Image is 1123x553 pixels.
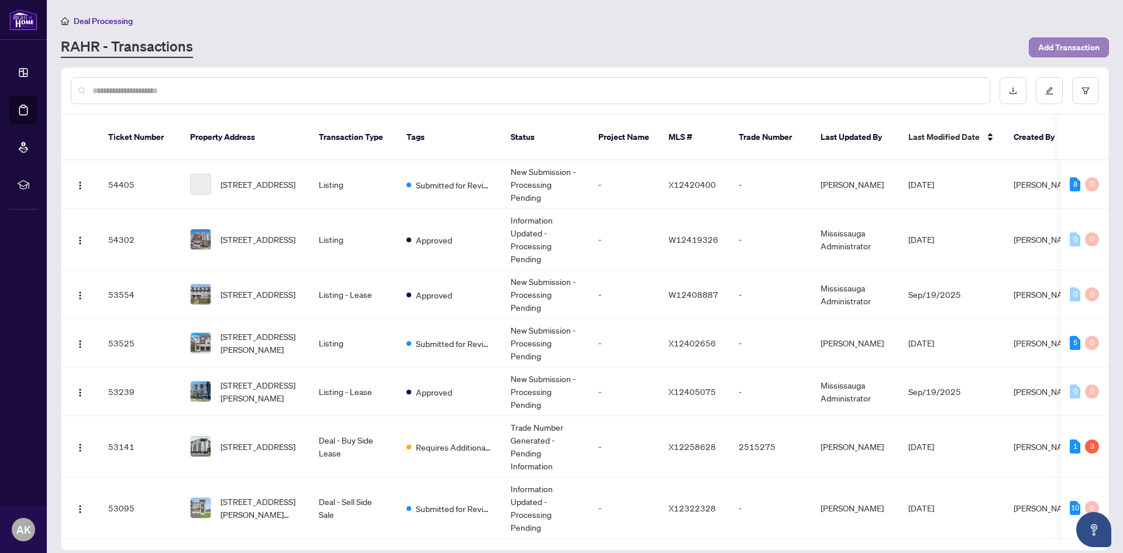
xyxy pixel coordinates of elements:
[659,115,729,160] th: MLS #
[1014,234,1077,245] span: [PERSON_NAME]
[75,443,85,452] img: Logo
[71,230,89,249] button: Logo
[221,330,300,356] span: [STREET_ADDRESS][PERSON_NAME]
[669,503,716,513] span: X12322328
[908,179,934,190] span: [DATE]
[221,233,295,246] span: [STREET_ADDRESS]
[309,115,397,160] th: Transaction Type
[1014,503,1077,513] span: [PERSON_NAME]
[71,175,89,194] button: Logo
[1070,177,1080,191] div: 8
[1072,77,1099,104] button: filter
[416,502,492,515] span: Submitted for Review
[99,367,181,416] td: 53239
[99,478,181,539] td: 53095
[501,115,589,160] th: Status
[1085,287,1099,301] div: 0
[1070,384,1080,399] div: 0
[589,270,659,319] td: -
[1070,501,1080,515] div: 10
[416,386,452,399] span: Approved
[75,388,85,397] img: Logo
[191,284,211,304] img: thumbnail-img
[1085,232,1099,246] div: 0
[71,334,89,352] button: Logo
[729,416,811,478] td: 2515275
[1070,439,1080,454] div: 1
[1000,77,1026,104] button: download
[75,236,85,245] img: Logo
[1029,37,1109,57] button: Add Transaction
[1014,338,1077,348] span: [PERSON_NAME]
[501,209,589,270] td: Information Updated - Processing Pending
[908,503,934,513] span: [DATE]
[1004,115,1074,160] th: Created By
[309,270,397,319] td: Listing - Lease
[501,416,589,478] td: Trade Number Generated - Pending Information
[669,179,716,190] span: X12420400
[501,478,589,539] td: Information Updated - Processing Pending
[589,478,659,539] td: -
[309,478,397,539] td: Deal - Sell Side Sale
[669,289,718,300] span: W12408887
[1036,77,1063,104] button: edit
[309,319,397,367] td: Listing
[221,379,300,404] span: [STREET_ADDRESS][PERSON_NAME]
[589,160,659,209] td: -
[75,504,85,514] img: Logo
[75,291,85,300] img: Logo
[221,440,295,453] span: [STREET_ADDRESS]
[309,160,397,209] td: Listing
[1070,232,1080,246] div: 0
[9,9,37,30] img: logo
[1085,439,1099,454] div: 3
[99,416,181,478] td: 53141
[729,209,811,270] td: -
[908,289,961,300] span: Sep/19/2025
[191,382,211,401] img: thumbnail-img
[191,333,211,353] img: thumbnail-img
[908,386,961,397] span: Sep/19/2025
[1081,87,1090,95] span: filter
[1038,38,1100,57] span: Add Transaction
[309,367,397,416] td: Listing - Lease
[1085,177,1099,191] div: 0
[1014,441,1077,452] span: [PERSON_NAME]
[501,367,589,416] td: New Submission - Processing Pending
[899,115,1004,160] th: Last Modified Date
[908,234,934,245] span: [DATE]
[74,16,133,26] span: Deal Processing
[589,367,659,416] td: -
[71,285,89,304] button: Logo
[71,499,89,517] button: Logo
[589,416,659,478] td: -
[71,382,89,401] button: Logo
[811,478,899,539] td: [PERSON_NAME]
[181,115,309,160] th: Property Address
[811,367,899,416] td: Mississauga Administrator
[811,270,899,319] td: Mississauga Administrator
[589,319,659,367] td: -
[16,521,31,538] span: AK
[729,478,811,539] td: -
[99,319,181,367] td: 53525
[1085,384,1099,399] div: 0
[729,319,811,367] td: -
[811,160,899,209] td: [PERSON_NAME]
[669,386,716,397] span: X12405075
[811,416,899,478] td: [PERSON_NAME]
[1014,289,1077,300] span: [PERSON_NAME]
[501,270,589,319] td: New Submission - Processing Pending
[669,441,716,452] span: X12258628
[191,229,211,249] img: thumbnail-img
[416,337,492,350] span: Submitted for Review
[61,17,69,25] span: home
[501,319,589,367] td: New Submission - Processing Pending
[811,319,899,367] td: [PERSON_NAME]
[221,288,295,301] span: [STREET_ADDRESS]
[191,498,211,518] img: thumbnail-img
[1076,512,1111,547] button: Open asap
[75,181,85,190] img: Logo
[397,115,501,160] th: Tags
[416,288,452,301] span: Approved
